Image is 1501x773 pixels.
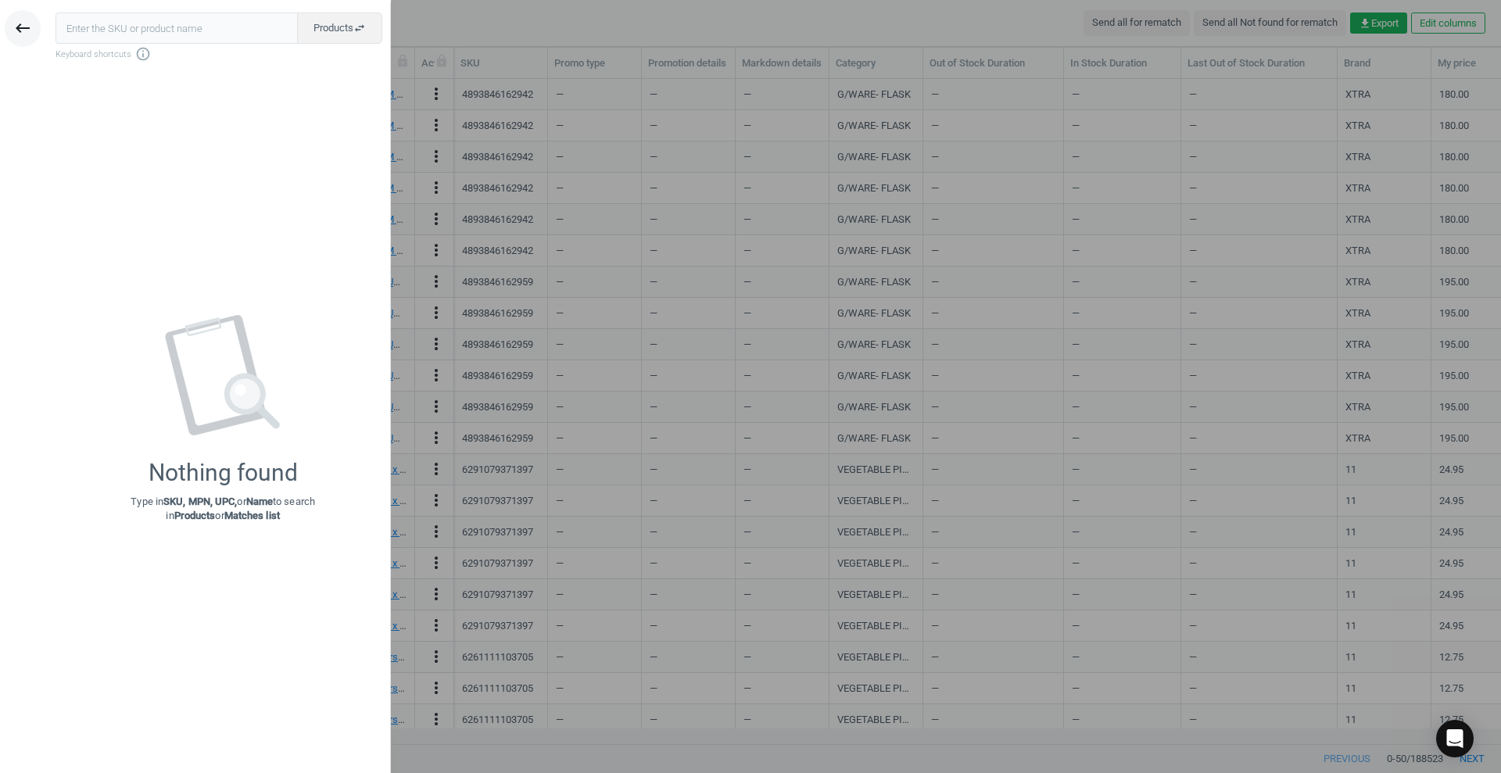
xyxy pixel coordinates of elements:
[1436,720,1474,757] div: Open Intercom Messenger
[353,22,366,34] i: swap_horiz
[131,495,315,523] p: Type in or to search in or
[246,496,273,507] strong: Name
[56,13,298,44] input: Enter the SKU or product name
[13,19,32,38] i: keyboard_backspace
[297,13,382,44] button: Productsswap_horiz
[163,496,237,507] strong: SKU, MPN, UPC,
[149,459,298,487] div: Nothing found
[224,510,280,521] strong: Matches list
[5,10,41,47] button: keyboard_backspace
[174,510,216,521] strong: Products
[313,21,366,35] span: Products
[135,46,151,62] i: info_outline
[56,46,382,62] span: Keyboard shortcuts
